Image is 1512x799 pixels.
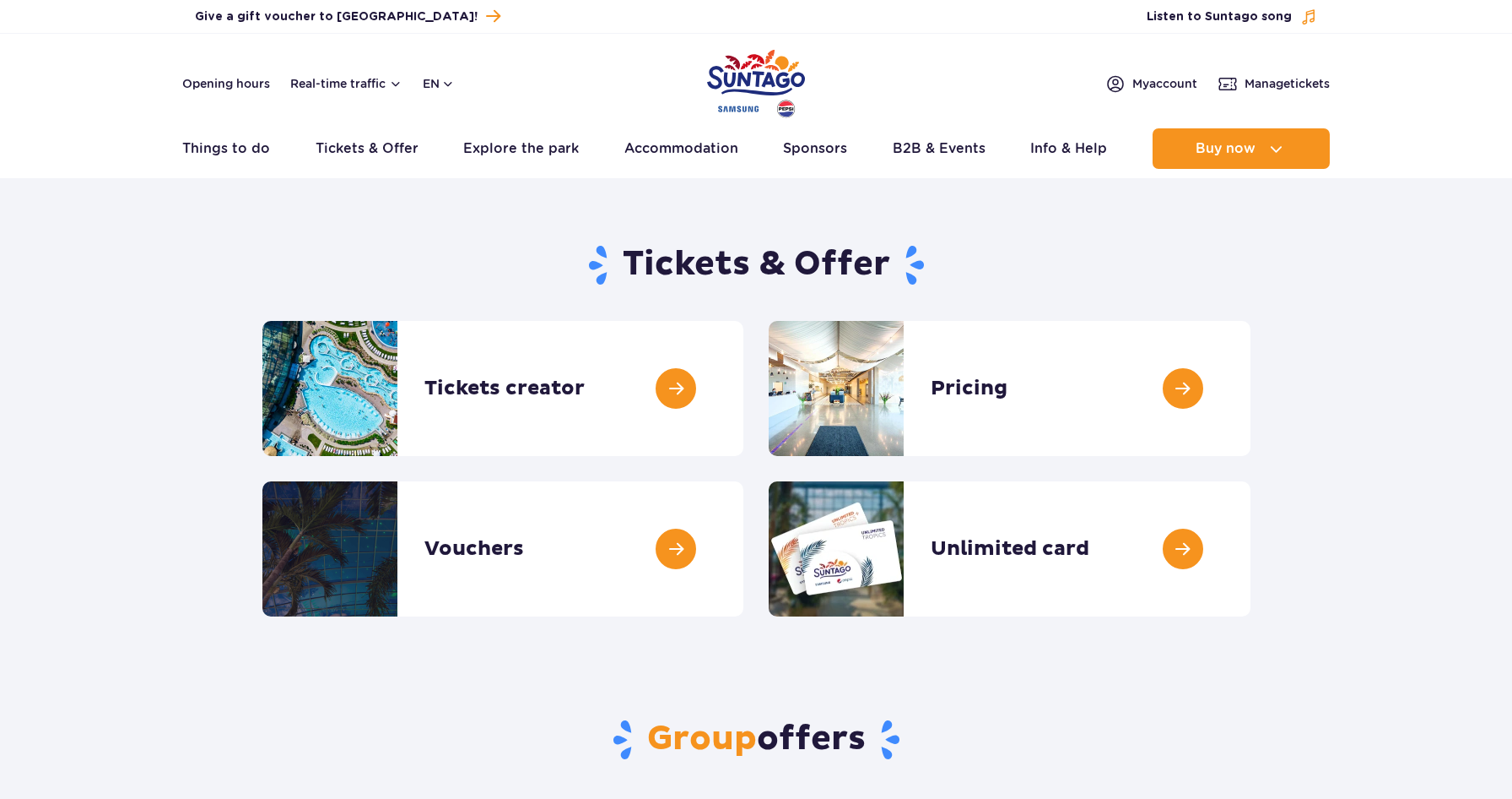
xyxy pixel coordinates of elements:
[1196,141,1255,156] span: Buy now
[423,75,455,92] button: en
[1153,128,1330,169] button: Buy now
[1030,128,1107,169] a: Info & Help
[182,75,270,92] a: Opening hours
[463,128,579,169] a: Explore the park
[1218,73,1330,94] a: Managetickets
[182,128,270,169] a: Things to do
[262,718,1250,762] h2: offers
[707,42,805,120] a: Park of Poland
[195,8,478,25] span: Give a gift voucher to [GEOGRAPHIC_DATA]!
[1147,8,1292,25] span: Listen to Suntago song
[1105,73,1197,94] a: Myaccount
[316,128,418,169] a: Tickets & Offer
[783,128,847,169] a: Sponsors
[195,5,500,28] a: Give a gift voucher to [GEOGRAPHIC_DATA]!
[1132,75,1197,92] span: My account
[1245,75,1330,92] span: Manage tickets
[290,77,402,90] button: Real-time traffic
[647,718,757,760] span: Group
[1147,8,1317,25] button: Listen to Suntago song
[893,128,985,169] a: B2B & Events
[262,243,1250,287] h1: Tickets & Offer
[624,128,738,169] a: Accommodation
